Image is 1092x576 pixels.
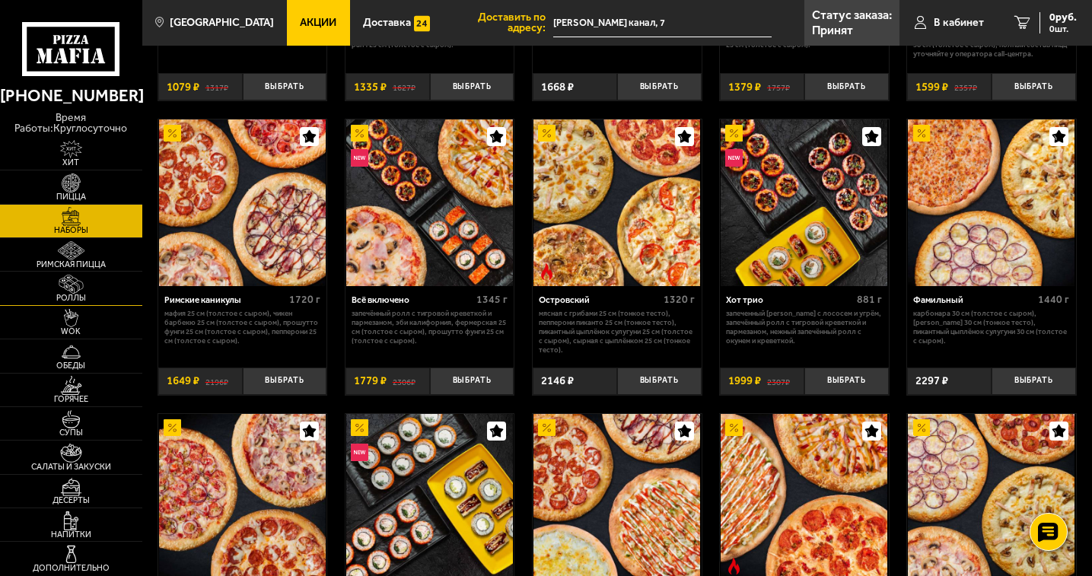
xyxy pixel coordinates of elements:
span: 1599 ₽ [915,81,948,93]
span: Введенский канал, 7 [553,9,772,37]
a: АкционныйОстрое блюдоОстровский [533,119,702,286]
span: 1379 ₽ [728,81,761,93]
button: Выбрать [804,73,889,101]
img: Хот трио [721,119,887,286]
button: Выбрать [243,73,327,101]
span: 0 руб. [1049,12,1077,23]
img: Острое блюдо [725,558,742,574]
div: Хот трио [726,294,853,305]
img: Акционный [913,419,930,436]
p: Мясная с грибами 25 см (тонкое тесто), Пепперони Пиканто 25 см (тонкое тесто), Пикантный цыплёнок... [539,309,695,355]
s: 2196 ₽ [205,375,228,387]
s: 2306 ₽ [393,375,415,387]
span: 2146 ₽ [541,375,574,387]
p: Карбонара 30 см (толстое с сыром), [PERSON_NAME] 30 см (тонкое тесто), Пикантный цыплёнок сулугун... [913,309,1069,345]
button: Выбрать [243,368,327,396]
img: Фамильный [908,119,1074,286]
img: Акционный [538,125,555,142]
s: 1317 ₽ [205,81,228,93]
span: В кабинет [934,18,984,28]
a: АкционныйФамильный [907,119,1076,286]
p: Статус заказа: [812,9,892,21]
div: Островский [539,294,660,305]
button: Выбрать [804,368,889,396]
span: 1079 ₽ [167,81,199,93]
img: Острое блюдо [538,263,555,280]
span: 1440 г [1038,293,1069,306]
img: Акционный [538,419,555,436]
button: Выбрать [617,368,702,396]
a: АкционныйНовинкаХот трио [720,119,889,286]
img: Акционный [351,419,368,436]
img: Акционный [913,125,930,142]
button: Выбрать [430,368,514,396]
img: Акционный [164,125,180,142]
span: [GEOGRAPHIC_DATA] [170,18,274,28]
button: Выбрать [617,73,702,101]
img: Новинка [351,444,368,460]
span: 1779 ₽ [354,375,387,387]
span: 1720 г [289,293,320,306]
p: Мафия 25 см (толстое с сыром), Чикен Барбекю 25 см (толстое с сыром), Прошутто Фунги 25 см (толст... [164,309,320,345]
button: Выбрать [992,73,1076,101]
img: Акционный [725,125,742,142]
img: Новинка [351,149,368,166]
span: 1649 ₽ [167,375,199,387]
button: Выбрать [430,73,514,101]
img: Акционный [351,125,368,142]
button: Выбрать [992,368,1076,396]
img: Акционный [164,419,180,436]
s: 2307 ₽ [767,375,790,387]
img: Островский [533,119,700,286]
div: Фамильный [913,294,1034,305]
span: 0 шт. [1049,24,1077,33]
span: 1668 ₽ [541,81,574,93]
a: АкционныйНовинкаВсё включено [345,119,514,286]
img: Римские каникулы [159,119,326,286]
div: Всё включено [352,294,473,305]
img: Всё включено [346,119,513,286]
span: 1345 г [476,293,508,306]
s: 1627 ₽ [393,81,415,93]
p: Принят [812,24,853,37]
span: Акции [300,18,336,28]
input: Ваш адрес доставки [553,9,772,37]
img: 15daf4d41897b9f0e9f617042186c801.svg [414,15,430,32]
a: АкционныйРимские каникулы [158,119,327,286]
span: Доставка [363,18,411,28]
p: Запеченный [PERSON_NAME] с лососем и угрём, Запечённый ролл с тигровой креветкой и пармезаном, Не... [726,309,882,345]
img: Акционный [725,419,742,436]
s: 2357 ₽ [954,81,977,93]
span: 1999 ₽ [728,375,761,387]
s: 1757 ₽ [767,81,790,93]
div: Римские каникулы [164,294,285,305]
span: 2297 ₽ [915,375,948,387]
span: Доставить по адресу: [443,12,553,34]
span: 881 г [857,293,882,306]
span: 1335 ₽ [354,81,387,93]
p: Запечённый ролл с тигровой креветкой и пармезаном, Эби Калифорния, Фермерская 25 см (толстое с сы... [352,309,508,345]
span: 1320 г [664,293,695,306]
img: Новинка [725,149,742,166]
